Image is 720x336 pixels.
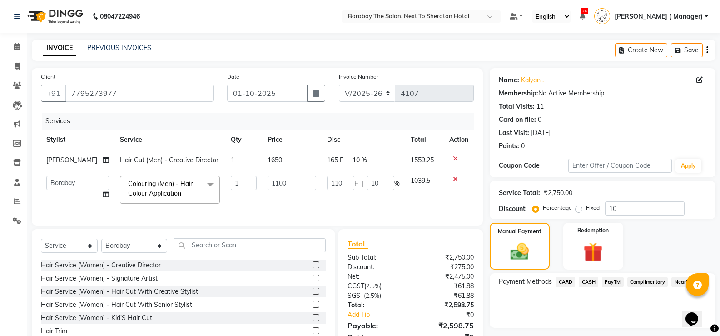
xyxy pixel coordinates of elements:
th: Total [405,130,444,150]
div: Hair Service (Women) - Hair Cut With Senior Stylist [41,300,192,310]
div: Last Visit: [499,128,529,138]
div: Sub Total: [341,253,411,262]
th: Action [444,130,474,150]
img: Kiran ( Manager) [594,8,610,24]
div: Discount: [499,204,527,214]
span: CASH [579,277,598,287]
span: 1650 [268,156,282,164]
span: SGST [348,291,364,300]
label: Client [41,73,55,81]
span: F [354,179,358,188]
span: Complimentary [627,277,668,287]
span: 2.5% [366,282,380,290]
a: PREVIOUS INVOICES [87,44,151,52]
b: 08047224946 [100,4,140,29]
button: Apply [675,159,701,173]
a: x [181,189,185,197]
div: ₹2,598.75 [411,320,481,331]
th: Service [114,130,225,150]
div: Hair Service (Women) - Signature Artist [41,274,158,283]
div: ₹61.88 [411,291,481,301]
div: 0 [538,115,541,125]
button: +91 [41,85,66,102]
span: CGST [348,282,364,290]
span: CARD [556,277,575,287]
span: Hair Cut (Men) - Creative Director [120,156,218,164]
input: Search by Name/Mobile/Email/Code [65,85,214,102]
a: Add Tip [341,310,422,320]
span: % [394,179,400,188]
div: Hair Service (Women) - Creative Director [41,261,161,270]
a: INVOICE [43,40,76,56]
div: Payable: [341,320,411,331]
span: 1 [231,156,234,164]
a: 26 [580,12,585,20]
span: 2.5% [366,292,379,299]
label: Invoice Number [339,73,378,81]
th: Stylist [41,130,114,150]
label: Fixed [586,204,600,212]
div: Points: [499,141,519,151]
label: Manual Payment [498,227,541,236]
span: 26 [581,8,588,14]
div: ₹61.88 [411,281,481,291]
div: Net: [341,272,411,281]
input: Enter Offer / Coupon Code [568,159,672,173]
span: | [362,179,363,188]
div: ₹2,598.75 [411,301,481,310]
div: Hair Trim [41,326,67,336]
div: Name: [499,75,519,85]
div: ₹2,750.00 [411,253,481,262]
span: [PERSON_NAME] ( Manager) [615,12,703,21]
span: NearBuy [671,277,697,287]
div: ( ) [341,281,411,291]
label: Redemption [577,226,609,235]
img: _gift.svg [577,240,609,264]
th: Price [262,130,322,150]
th: Disc [322,130,405,150]
div: Hair Service (Women) - Kid'S Hair Cut [41,313,152,323]
div: ₹2,750.00 [544,188,572,198]
input: Search or Scan [174,238,326,252]
div: Membership: [499,89,538,98]
div: Card on file: [499,115,536,125]
span: Payment Methods [499,277,552,286]
div: ₹2,475.00 [411,272,481,281]
span: 10 % [353,155,367,165]
div: Services [42,113,481,130]
span: PayTM [602,277,624,287]
div: 0 [521,141,525,151]
div: Coupon Code [499,161,568,171]
iframe: chat widget [682,300,711,327]
img: _cash.svg [505,241,535,262]
span: 1559.25 [411,156,434,164]
div: ₹275.00 [411,262,481,272]
span: Total [348,239,368,249]
div: [DATE] [531,128,551,138]
span: 165 F [327,155,343,165]
div: No Active Membership [499,89,706,98]
div: Total Visits: [499,102,535,111]
div: 11 [536,102,544,111]
div: ( ) [341,291,411,301]
a: Kalyan . [521,75,544,85]
span: 1039.5 [411,176,430,185]
button: Create New [615,43,667,57]
label: Percentage [543,204,572,212]
th: Qty [225,130,263,150]
label: Date [227,73,239,81]
span: [PERSON_NAME] [46,156,97,164]
button: Save [671,43,703,57]
span: Colouring (Men) - Hair Colour Application [128,180,193,197]
div: ₹0 [422,310,481,320]
div: Service Total: [499,188,540,198]
div: Hair Service (Women) - Hair Cut With Creative Stylist [41,287,198,296]
img: logo [23,4,85,29]
div: Discount: [341,262,411,272]
div: Total: [341,301,411,310]
span: | [347,155,349,165]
